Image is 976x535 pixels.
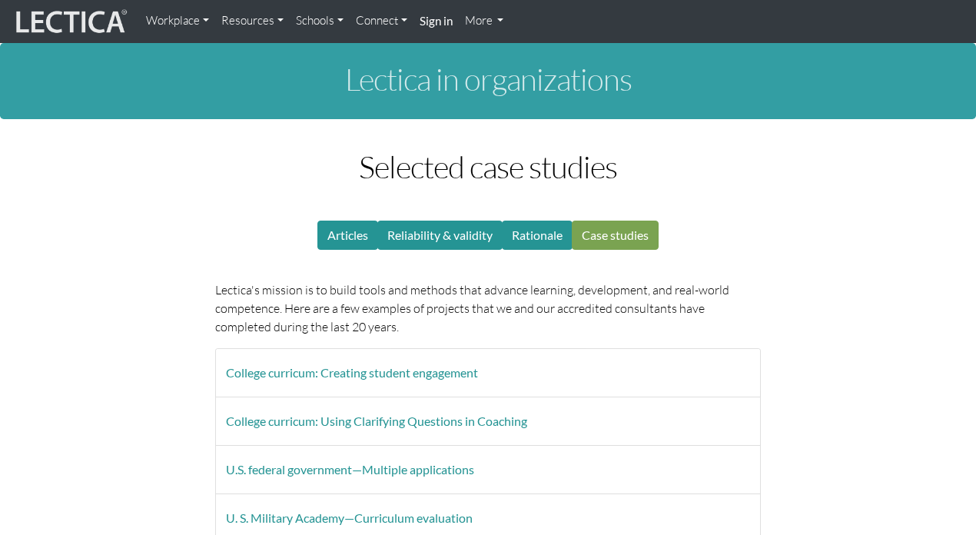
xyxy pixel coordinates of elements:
[377,221,503,250] a: Reliability & validity
[216,455,484,484] button: U.S. federal government—Multiple applications
[12,7,128,36] img: lecticalive
[420,14,453,28] strong: Sign in
[216,358,488,387] button: College curricum: Creating student engagement
[215,150,761,184] h1: Selected case studies
[215,281,761,336] p: Lectica's mission is to build tools and methods that advance learning, development, and real-worl...
[290,6,350,36] a: Schools
[350,6,413,36] a: Connect
[459,6,510,36] a: More
[413,6,459,37] a: Sign in
[317,221,378,250] a: Articles
[502,221,573,250] a: Rationale
[572,221,659,250] a: Case studies
[140,6,215,36] a: Workplace
[216,503,483,533] button: U. S. Military Academy—Curriculum evaluation
[216,407,537,436] button: College curricum: Using Clarifying Questions in Coaching
[215,6,290,36] a: Resources
[61,62,915,96] h1: Lectica in organizations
